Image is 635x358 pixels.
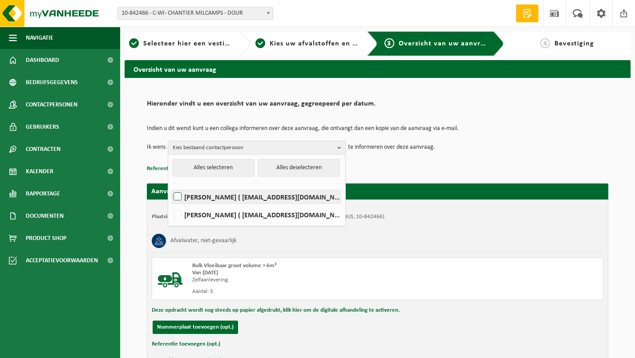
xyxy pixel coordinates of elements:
label: [PERSON_NAME] ( [EMAIL_ADDRESS][DOMAIN_NAME] ) [172,208,341,221]
span: 4 [540,38,550,48]
button: Deze opdracht wordt nog steeds op papier afgedrukt, klik hier om de digitale afhandeling te activ... [152,305,400,316]
button: Alles selecteren [172,159,255,177]
span: Documenten [26,205,64,227]
strong: Aanvraag voor [DATE] [151,188,218,195]
span: 2 [255,38,265,48]
span: 3 [384,38,394,48]
button: Referentie toevoegen (opt.) [152,338,220,350]
label: [PERSON_NAME] ( [EMAIL_ADDRESS][DOMAIN_NAME] ) [172,190,341,203]
span: Contactpersonen [26,94,77,116]
span: Kies bestaand contactpersoon [173,141,334,155]
span: Product Shop [26,227,66,249]
span: 10-842466 - C-WI- CHANTIER MILCAMPS - DOUR [118,7,273,20]
div: Zelfaanlevering [192,277,413,284]
span: Kalender [26,160,53,183]
h2: Hieronder vindt u een overzicht van uw aanvraag, gegroepeerd per datum. [147,100,608,112]
span: Bulk Vloeibaar groot volume > 6m³ [192,263,276,268]
span: 1 [129,38,139,48]
p: Indien u dit wenst kunt u een collega informeren over deze aanvraag, die ontvangt dan een kopie v... [147,126,608,132]
span: Selecteer hier een vestiging [143,40,239,47]
span: Kies uw afvalstoffen en recipiënten [270,40,392,47]
h3: Afvalwater, niet-gevaarlijk [170,234,236,248]
span: Contracten [26,138,61,160]
button: Referentie toevoegen (opt.) [147,163,215,175]
strong: Plaatsingsadres: [152,214,190,220]
span: Dashboard [26,49,59,71]
button: Kies bestaand contactpersoon [168,141,346,154]
button: Alles deselecteren [258,159,340,177]
h2: Overzicht van uw aanvraag [125,60,631,77]
p: Ik wens [147,141,166,154]
span: Bevestiging [554,40,594,47]
span: Bedrijfsgegevens [26,71,78,94]
div: Aantal: 3 [192,288,413,295]
a: 2Kies uw afvalstoffen en recipiënten [255,38,360,49]
span: Rapportage [26,183,60,205]
a: 1Selecteer hier een vestiging [129,38,233,49]
span: Navigatie [26,27,53,49]
span: Overzicht van uw aanvraag [399,40,493,47]
span: Gebruikers [26,116,59,138]
img: BL-LQ-LV.png [157,262,183,289]
button: Nummerplaat toevoegen (opt.) [153,321,238,334]
strong: Van [DATE] [192,270,218,276]
p: te informeren over deze aanvraag. [348,141,435,154]
span: Acceptatievoorwaarden [26,249,98,272]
